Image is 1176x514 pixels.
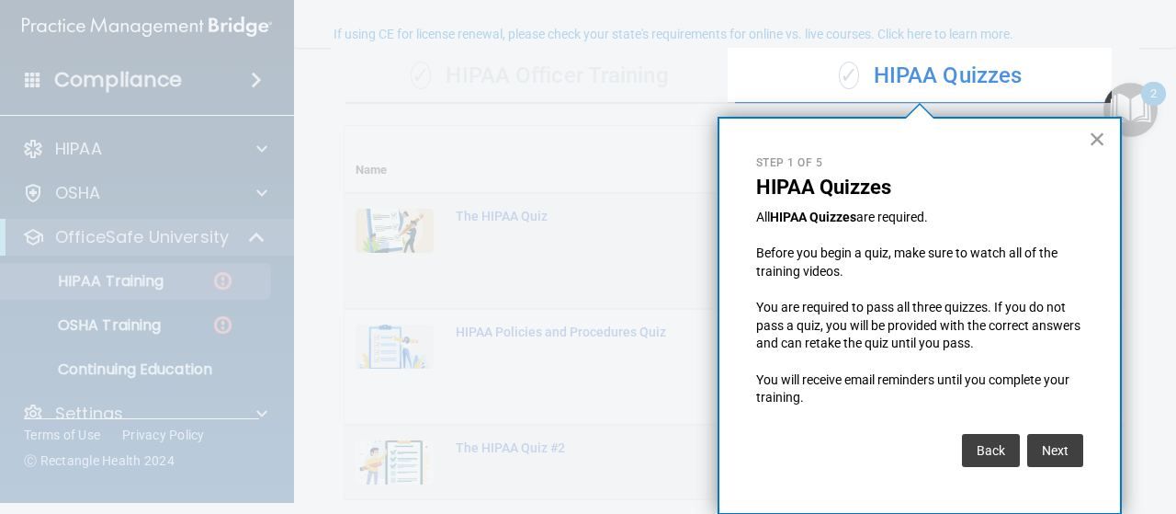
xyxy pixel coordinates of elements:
strong: HIPAA Quizzes [770,210,856,224]
span: ✓ [839,62,859,89]
p: Before you begin a quiz, make sure to watch all of the training videos. [756,245,1083,280]
button: Close [1089,124,1106,154]
span: All [756,210,770,224]
p: You will receive email reminders until you complete your training. [756,371,1083,407]
button: Back [962,434,1020,467]
p: HIPAA Quizzes [756,176,1083,200]
p: You are required to pass all three quizzes. If you do not pass a quiz, you will be provided with ... [756,299,1083,353]
iframe: Drift Widget Chat Controller [1084,387,1154,457]
div: HIPAA Quizzes [735,49,1125,104]
button: Open Resource Center, 2 new notifications [1103,83,1158,137]
p: Step 1 of 5 [756,155,1083,171]
span: are required. [856,210,928,224]
button: Next [1027,434,1083,467]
